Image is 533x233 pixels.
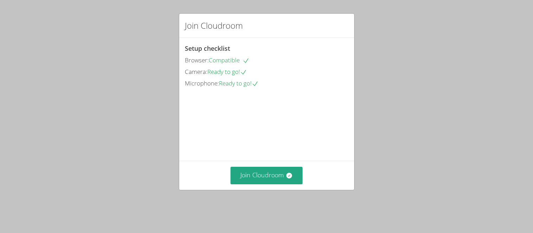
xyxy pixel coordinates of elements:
h2: Join Cloudroom [185,19,243,32]
span: Compatible [209,56,249,64]
span: Browser: [185,56,209,64]
span: Ready to go! [219,79,259,87]
span: Microphone: [185,79,219,87]
span: Setup checklist [185,44,230,53]
span: Ready to go! [207,68,247,76]
button: Join Cloudroom [230,167,303,184]
span: Camera: [185,68,207,76]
